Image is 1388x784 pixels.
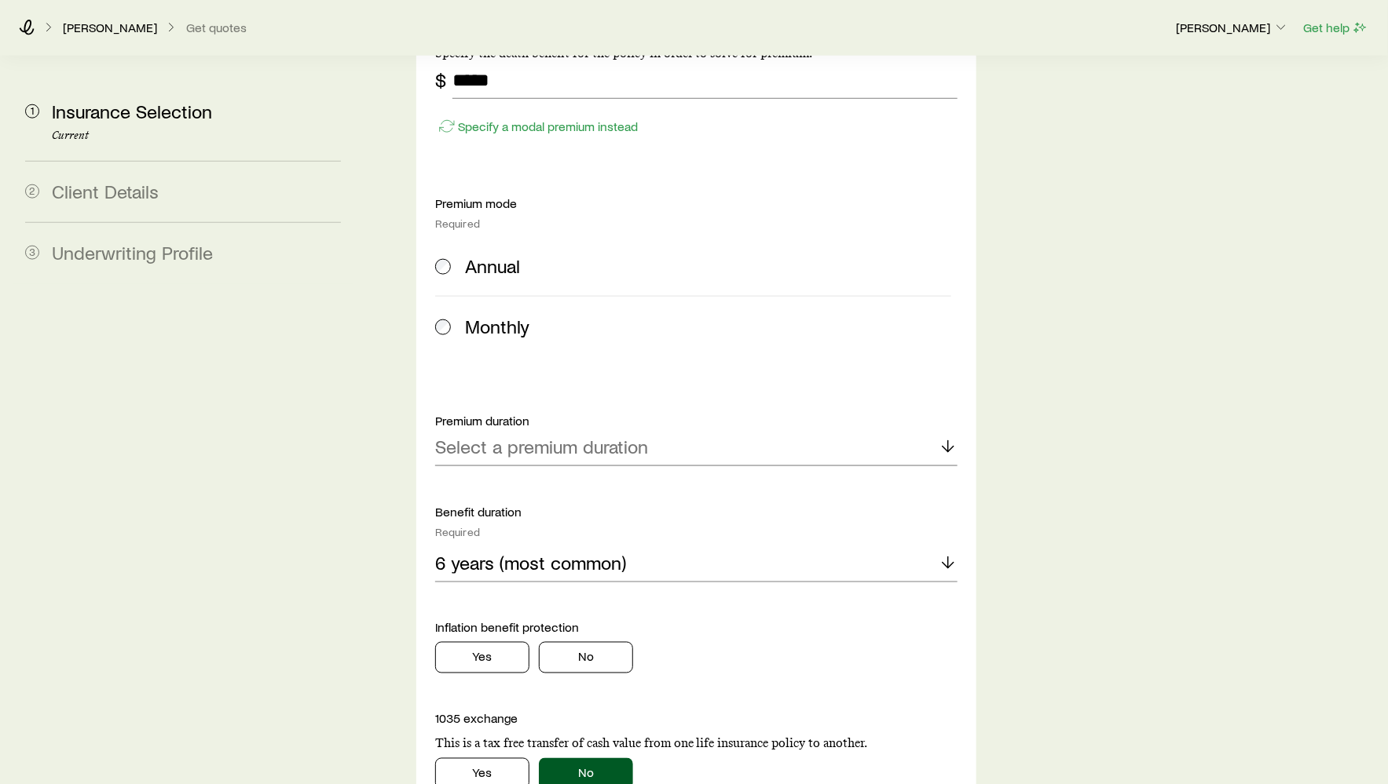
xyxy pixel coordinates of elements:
input: Annual [435,259,451,275]
span: Underwriting Profile [52,241,213,264]
p: This is a tax free transfer of cash value from one life insurance policy to another. [435,736,958,752]
button: Get quotes [185,20,247,35]
div: Required [435,217,958,230]
span: 3 [25,246,39,260]
button: Specify a modal premium instead [435,118,639,136]
span: Insurance Selection [52,100,212,122]
p: [PERSON_NAME] [1176,20,1289,35]
p: Benefit duration [435,504,958,520]
button: [PERSON_NAME] [1175,19,1290,38]
p: Select a premium duration [435,436,648,458]
button: Yes [435,642,529,673]
button: No [539,642,633,673]
p: Inflation benefit protection [435,620,958,636]
button: Get help [1302,19,1369,37]
p: Premium mode [435,195,958,211]
p: [PERSON_NAME] [63,20,157,35]
span: Monthly [465,315,529,337]
span: Client Details [52,180,159,202]
input: Monthly [435,319,451,335]
p: Premium duration [435,413,958,428]
span: 1 [25,104,39,119]
p: Specify a modal premium instead [458,119,638,134]
p: Current [52,129,341,142]
span: Annual [465,255,520,277]
span: 2 [25,184,39,199]
div: Required [435,526,958,538]
p: 6 years (most common) [435,552,626,574]
p: 1035 exchange [435,711,958,727]
div: $ [435,69,446,91]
